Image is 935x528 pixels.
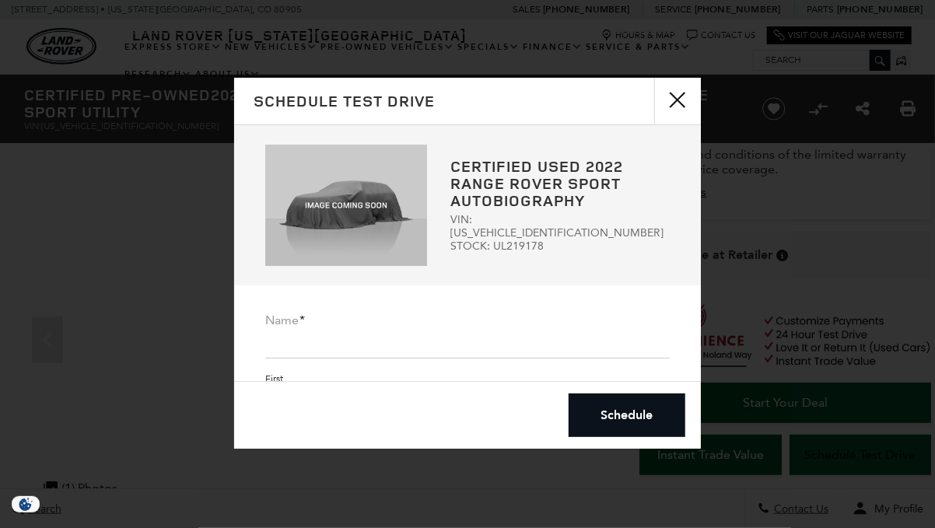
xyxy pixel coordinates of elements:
section: Click to Open Cookie Consent Modal [8,496,44,512]
span: STOCK: UL219178 [450,240,670,253]
img: Opt-Out Icon [8,496,44,512]
h2: Schedule Test Drive [254,93,435,110]
button: close [654,78,701,124]
label: Name [265,313,305,327]
input: First name [265,327,670,358]
h2: Certified Used 2022 Range Rover Sport Autobiography [450,158,670,209]
button: Schedule [569,393,685,437]
img: 2022 LAND ROVER Range Rover Sport Autobiography [265,145,427,266]
label: First [265,373,283,384]
span: VIN: [US_VEHICLE_IDENTIFICATION_NUMBER] [450,213,670,240]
